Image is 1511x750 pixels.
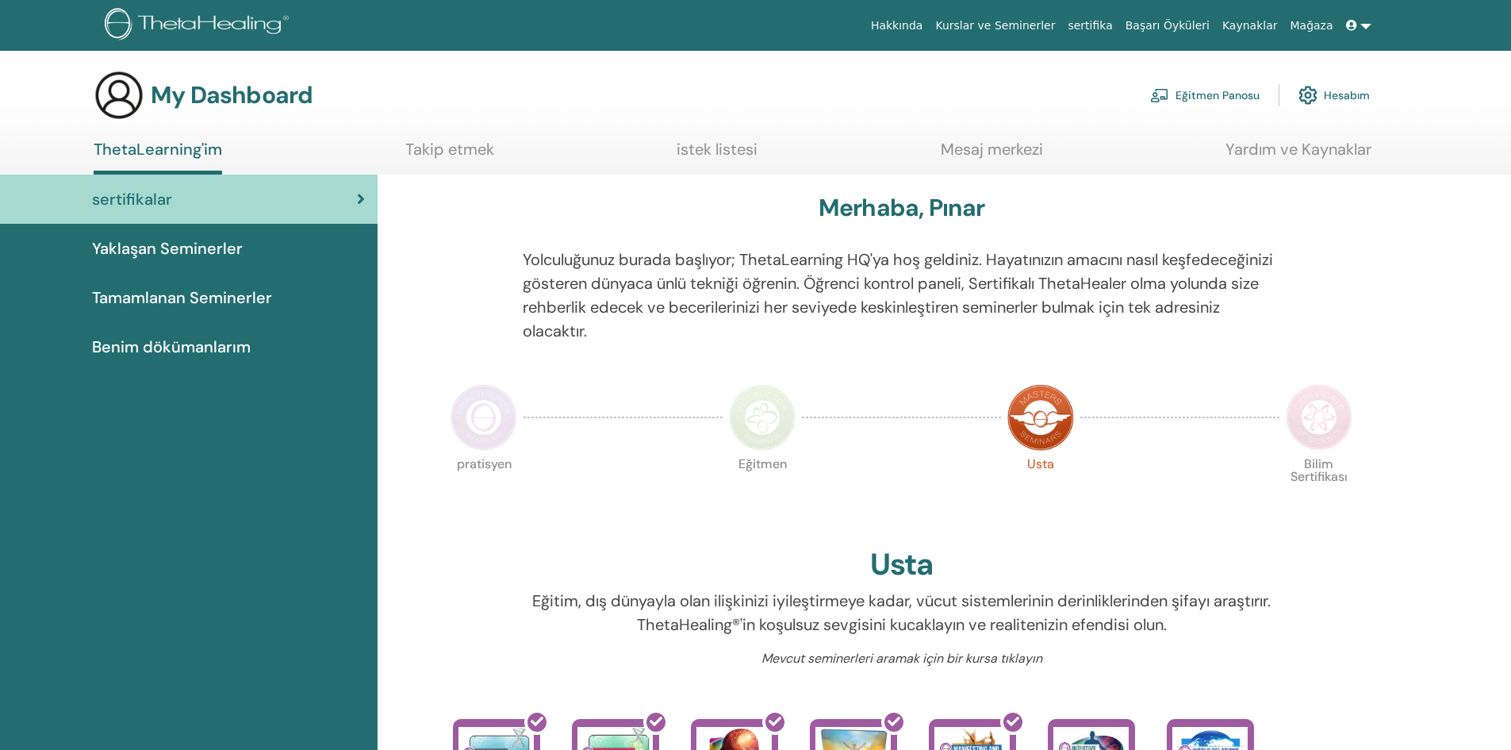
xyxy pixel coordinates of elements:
span: sertifikalar [92,187,172,211]
a: sertifika [1061,11,1118,40]
span: Benim dökümanlarım [92,335,251,359]
a: Hakkında [865,11,930,40]
a: Eğitmen Panosu [1150,78,1260,113]
a: Kaynaklar [1216,11,1284,40]
img: generic-user-icon.jpg [94,70,144,121]
a: Takip etmek [405,140,494,171]
p: Usta [1007,458,1074,525]
img: Master [1007,384,1074,451]
a: Mağaza [1283,11,1339,40]
h3: Merhaba, Pınar [819,194,985,222]
a: ThetaLearning'im [94,140,222,175]
img: logo.png [105,8,294,44]
img: Practitioner [451,384,517,451]
a: Hesabım [1298,78,1370,113]
p: Eğitim, dış dünyayla olan ilişkinizi iyileştirmeye kadar, vücut sistemlerinin derinliklerinden şi... [523,589,1280,637]
a: Başarı Öyküleri [1119,11,1216,40]
img: Instructor [729,384,796,451]
span: Yaklaşan Seminerler [92,237,243,260]
h2: Usta [870,547,933,583]
img: cog.svg [1298,82,1317,109]
p: Eğitmen [729,458,796,525]
a: Yardım ve Kaynaklar [1225,140,1371,171]
a: Mesaj merkezi [941,140,1043,171]
span: Tamamlanan Seminerler [92,286,272,310]
img: Certificate of Science [1286,384,1352,451]
h3: My Dashboard [151,81,313,110]
p: Bilim Sertifikası [1286,458,1352,525]
a: Kurslar ve Seminerler [929,11,1061,40]
p: pratisyen [451,458,517,525]
p: Mevcut seminerleri aramak için bir kursa tıklayın [523,649,1280,668]
a: istek listesi [677,140,757,171]
img: chalkboard-teacher.svg [1150,88,1169,102]
p: Yolculuğunuz burada başlıyor; ThetaLearning HQ'ya hoş geldiniz. Hayatınızın amacını nasıl keşfede... [523,248,1280,343]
